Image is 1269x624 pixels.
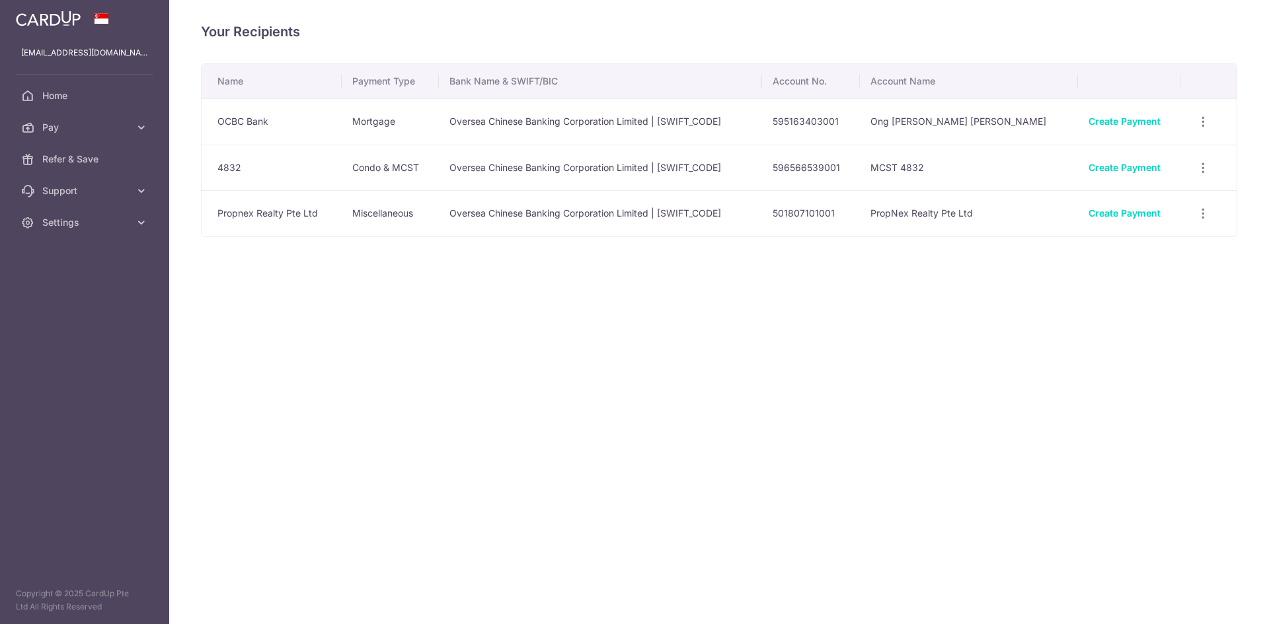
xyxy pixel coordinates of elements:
iframe: Opens a widget where you can find more information [1184,584,1256,617]
a: Create Payment [1089,162,1161,173]
h4: Your Recipients [201,21,1237,42]
td: Oversea Chinese Banking Corporation Limited | [SWIFT_CODE] [439,145,762,191]
td: Condo & MCST [342,145,439,191]
td: Miscellaneous [342,190,439,236]
td: PropNex Realty Pte Ltd [860,190,1077,236]
td: Oversea Chinese Banking Corporation Limited | [SWIFT_CODE] [439,190,762,236]
td: 596566539001 [762,145,860,191]
td: Ong [PERSON_NAME] [PERSON_NAME] [860,98,1077,145]
span: Home [42,89,130,102]
span: Pay [42,121,130,134]
span: Settings [42,216,130,229]
a: Create Payment [1089,116,1161,127]
a: Create Payment [1089,207,1161,219]
td: Mortgage [342,98,439,145]
th: Account No. [762,64,860,98]
td: Propnex Realty Pte Ltd [202,190,342,236]
td: OCBC Bank [202,98,342,145]
th: Bank Name & SWIFT/BIC [439,64,762,98]
td: Oversea Chinese Banking Corporation Limited | [SWIFT_CODE] [439,98,762,145]
td: 501807101001 [762,190,860,236]
span: Support [42,184,130,197]
td: 595163403001 [762,98,860,145]
th: Account Name [860,64,1077,98]
p: [EMAIL_ADDRESS][DOMAIN_NAME] [21,46,148,59]
th: Name [202,64,342,98]
img: CardUp [16,11,81,26]
td: 4832 [202,145,342,191]
td: MCST 4832 [860,145,1077,191]
th: Payment Type [342,64,439,98]
span: Refer & Save [42,153,130,166]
